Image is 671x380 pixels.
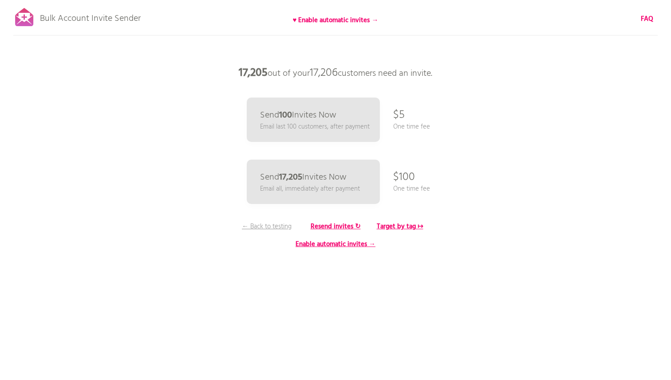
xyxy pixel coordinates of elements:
p: Bulk Account Invite Sender [40,5,141,27]
b: Resend invites ↻ [311,221,361,232]
b: Target by tag ↦ [377,221,423,232]
b: 17,205 [279,170,302,184]
p: Send Invites Now [260,111,336,120]
a: Send100Invites Now Email last 100 customers, after payment [247,98,380,142]
a: FAQ [641,14,653,24]
span: 17,206 [310,64,338,82]
b: 17,205 [239,64,268,82]
p: One time fee [393,184,430,194]
b: 100 [279,108,292,122]
p: $100 [393,164,415,191]
p: Email last 100 customers, after payment [260,122,370,132]
p: Email all, immediately after payment [260,184,360,194]
p: out of your customers need an invite. [202,60,469,86]
b: Enable automatic invites → [296,239,375,250]
p: ← Back to testing [233,222,300,231]
p: $5 [393,102,405,129]
a: Send17,205Invites Now Email all, immediately after payment [247,160,380,204]
p: Send Invites Now [260,173,347,182]
p: One time fee [393,122,430,132]
b: ♥ Enable automatic invites → [293,15,379,26]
